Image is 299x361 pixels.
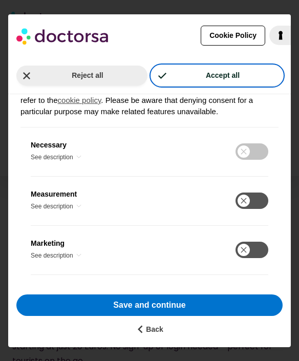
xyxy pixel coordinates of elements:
a: cookie policy [58,96,101,104]
button: Reject all [16,66,147,86]
button: Necessary - See description [31,151,223,164]
button: Save and continue [16,294,283,316]
span: Cookie Policy [209,30,257,41]
button: Accept all [152,66,283,86]
label: Marketing [31,238,223,249]
img: logo [16,23,110,49]
a: iubenda - Cookie Policy and Cookie Compliance Management [269,26,291,45]
button: Marketing - See description [31,249,223,262]
button: Measurement - See description [31,200,223,213]
button: Cookie Policy [201,26,265,46]
button: Back [14,324,285,339]
label: Measurement [31,189,223,200]
label: Necessary [31,140,223,151]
